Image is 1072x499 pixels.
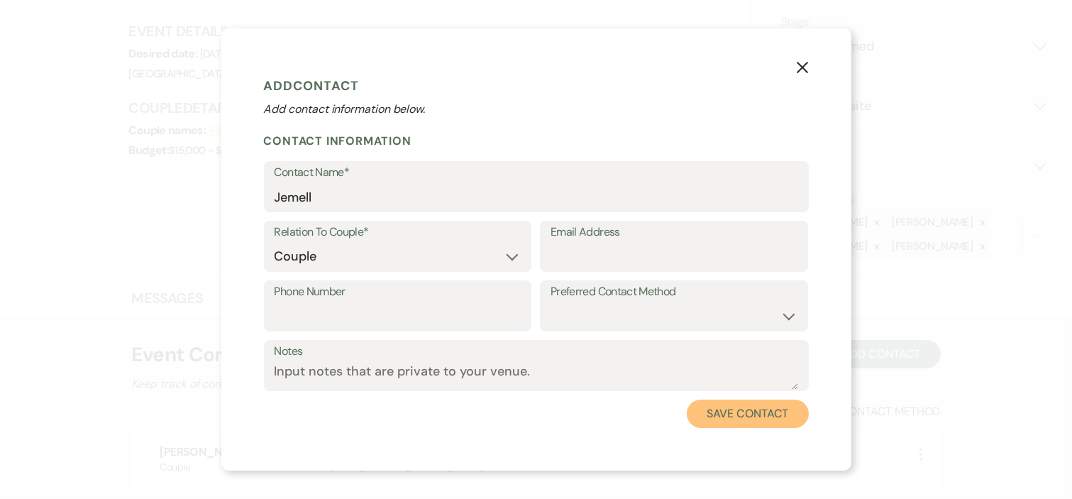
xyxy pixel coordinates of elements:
[551,222,797,243] label: Email Address
[275,163,798,183] label: Contact Name*
[551,282,797,302] label: Preferred Contact Method
[275,341,798,362] label: Notes
[275,282,521,302] label: Phone Number
[264,75,809,97] h1: Add Contact
[275,183,798,211] input: First and Last Name
[687,400,808,428] button: Save Contact
[264,133,809,148] h2: Contact Information
[275,222,521,243] label: Relation To Couple*
[264,101,809,118] p: Add contact information below.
